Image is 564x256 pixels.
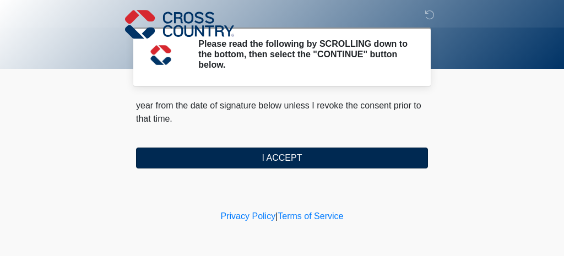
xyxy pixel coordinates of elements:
[275,211,278,221] a: |
[198,39,411,70] h2: Please read the following by SCROLLING down to the bottom, then select the "CONTINUE" button below.
[125,8,234,40] img: Cross Country Logo
[136,148,428,168] button: I ACCEPT
[144,39,177,72] img: Agent Avatar
[278,211,343,221] a: Terms of Service
[221,211,276,221] a: Privacy Policy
